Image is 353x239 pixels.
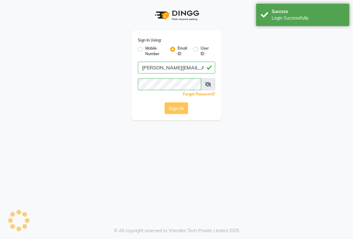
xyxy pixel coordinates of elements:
label: Mobile Number [145,46,165,57]
div: Success [272,8,345,15]
input: Username [138,62,215,73]
label: Email ID [178,46,188,57]
label: Sign In Using: [138,38,161,43]
img: logo1.svg [152,6,201,24]
a: Forgot Password? [183,92,215,96]
input: Username [138,78,201,90]
div: Login Successfully. [272,15,345,21]
label: User ID [201,46,210,57]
